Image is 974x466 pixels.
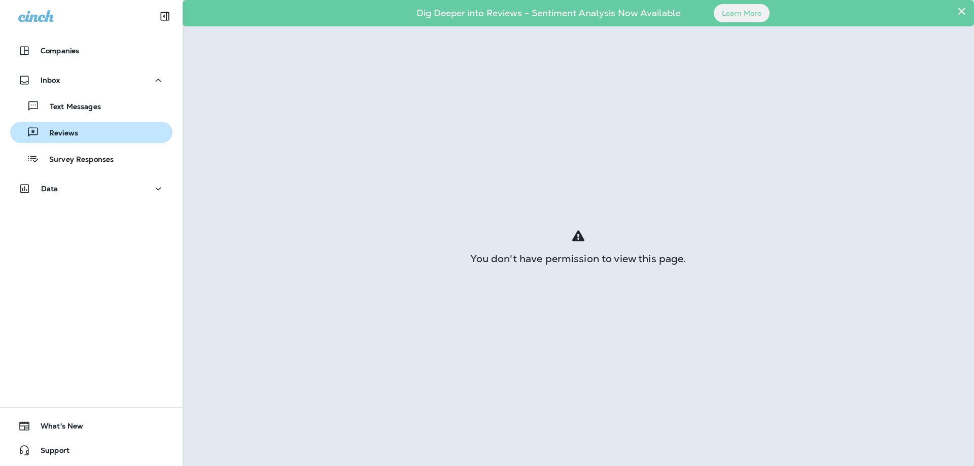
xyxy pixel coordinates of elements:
p: Text Messages [40,102,101,112]
button: Data [10,178,172,199]
button: What's New [10,416,172,436]
div: You don't have permission to view this page. [183,255,974,263]
span: Support [30,446,69,458]
p: Inbox [41,76,60,84]
button: Reviews [10,122,172,143]
button: Survey Responses [10,148,172,169]
button: Close [957,3,966,19]
button: Learn More [714,4,770,22]
button: Text Messages [10,95,172,117]
p: Data [41,185,58,193]
button: Companies [10,41,172,61]
button: Collapse Sidebar [151,6,179,26]
button: Inbox [10,70,172,90]
p: Survey Responses [39,155,114,165]
span: What's New [30,422,83,434]
p: Reviews [39,129,78,138]
p: Companies [41,47,79,55]
button: Support [10,440,172,460]
p: Dig Deeper into Reviews - Sentiment Analysis Now Available [387,12,710,15]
